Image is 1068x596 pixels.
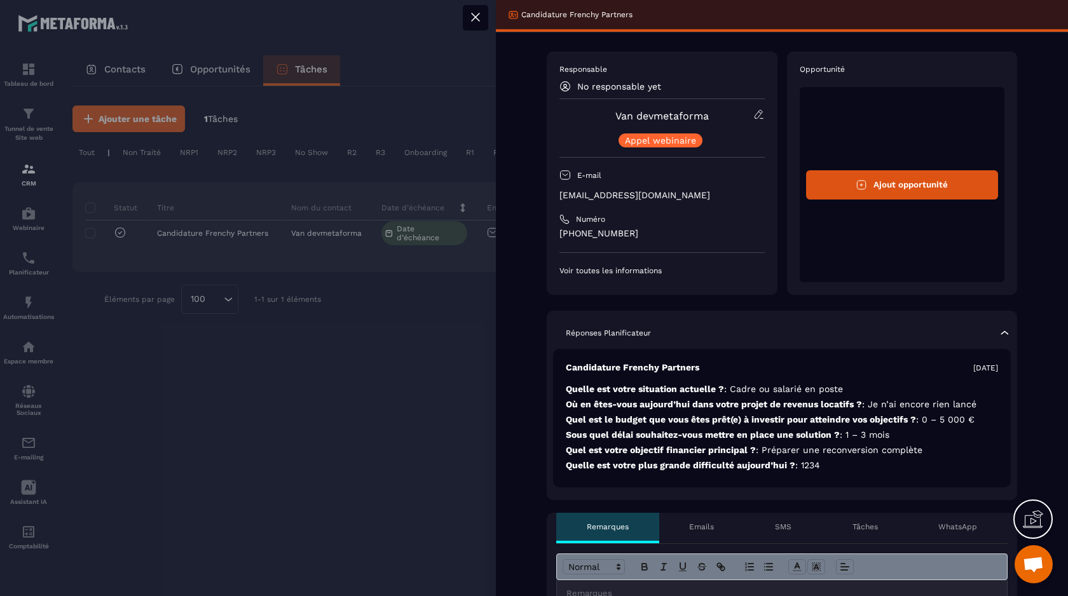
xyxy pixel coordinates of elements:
p: Remarques [587,522,629,532]
p: Quel est votre objectif financier principal ? [566,444,998,456]
p: Opportunité [800,64,1005,74]
p: Où en êtes-vous aujourd’hui dans votre projet de revenus locatifs ? [566,398,998,410]
p: Emails [689,522,714,532]
p: Candidature Frenchy Partners [521,10,633,20]
p: SMS [775,522,791,532]
span: : 0 – 5 000 € [916,414,975,424]
span: : 1 – 3 mois [840,430,889,440]
p: Numéro [576,214,605,224]
p: Responsable [559,64,765,74]
p: Quelle est votre situation actuelle ? [566,383,998,395]
button: Ajout opportunité [806,170,999,200]
p: Sous quel délai souhaitez-vous mettre en place une solution ? [566,429,998,441]
p: Réponses Planificateur [566,328,651,338]
p: [DATE] [973,363,998,373]
p: [PHONE_NUMBER] [559,227,765,240]
p: Tâches [852,522,878,532]
p: Candidature Frenchy Partners [566,362,699,374]
p: WhatsApp [938,522,977,532]
span: : Préparer une reconversion complète [756,445,922,455]
p: [EMAIL_ADDRESS][DOMAIN_NAME] [559,189,765,201]
span: : Je n’ai encore rien lancé [862,399,976,409]
p: Voir toutes les informations [559,266,765,276]
a: Van devmetaforma [615,110,709,122]
span: : 1234 [795,460,820,470]
p: No responsable yet [577,81,661,91]
div: Mở cuộc trò chuyện [1015,545,1053,583]
p: E-mail [577,170,601,180]
p: Quel est le budget que vous êtes prêt(e) à investir pour atteindre vos objectifs ? [566,414,998,426]
p: Appel webinaire [625,136,696,145]
p: Quelle est votre plus grande difficulté aujourd’hui ? [566,459,998,471]
span: : Cadre ou salarié en poste [724,384,843,394]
